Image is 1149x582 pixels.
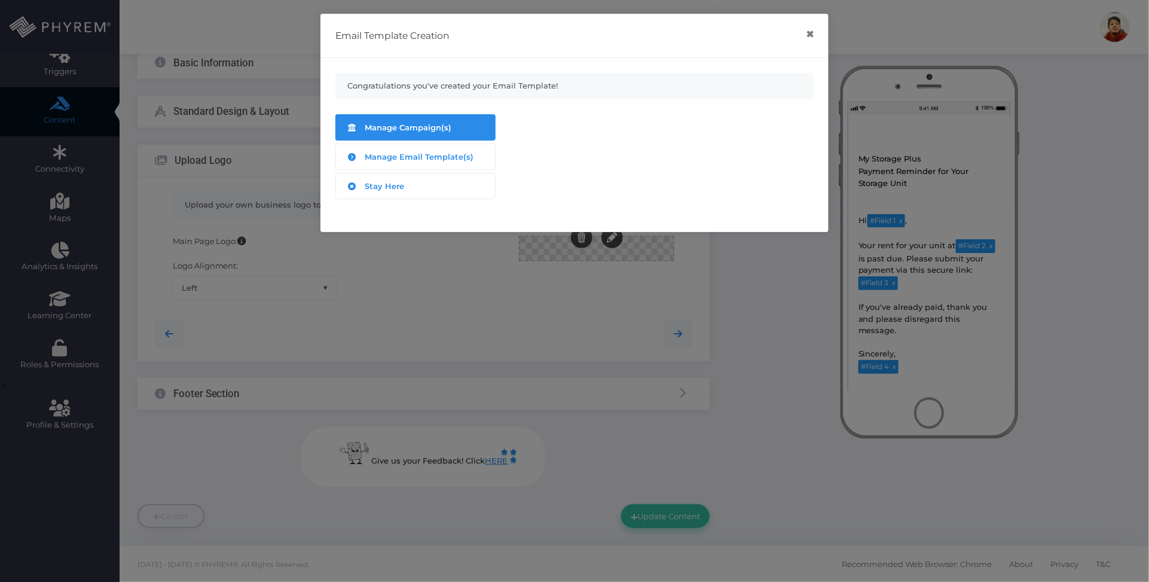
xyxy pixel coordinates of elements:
span: Manage Email Template(s) [365,152,474,162]
h5: Email Template Creation [335,29,450,42]
span: Manage Campaign(s) [365,123,452,132]
span: Stay Here [365,181,405,191]
a: Manage Campaign(s) [335,114,496,141]
button: Close [798,21,821,48]
a: Stay Here [335,173,496,199]
a: Manage Email Template(s) [335,144,496,170]
p: Congratulations you've created your Email Template! [335,73,814,99]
